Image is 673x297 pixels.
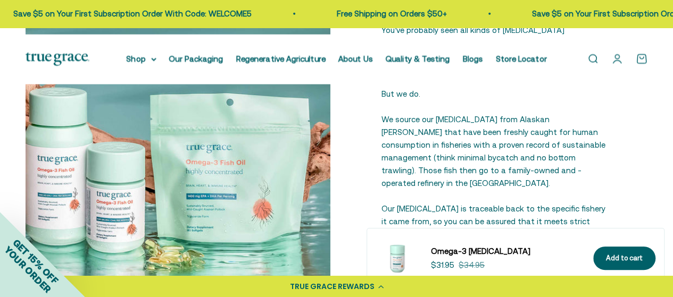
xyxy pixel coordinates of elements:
a: Our Packaging [169,54,223,63]
span: YOUR ORDER [2,244,53,295]
span: GET 15% OFF [11,236,60,286]
a: Regenerative Agriculture [236,54,326,63]
p: Our [MEDICAL_DATA] is traceable back to the specific fishery it came from, so you can be assured ... [381,202,610,253]
div: TRUE GRACE REWARDS [290,281,375,292]
a: Quality & Testing [386,54,450,63]
a: About Us [338,54,373,63]
button: Add to cart [593,247,655,270]
a: Omega-3 [MEDICAL_DATA] [431,245,580,258]
a: Blogs [463,54,483,63]
sale-price: $31.95 [431,259,454,271]
summary: Shop [127,53,156,65]
img: Omega-3 Fish Oil for Brain, Heart, and Immune Health* Sustainably sourced, wild-caught Alaskan fi... [376,237,418,279]
p: Save $5 on Your First Subscription Order With Code: WELCOME5 [11,7,250,20]
compare-at-price: $34.95 [459,259,485,271]
a: Free Shipping on Orders $50+ [335,9,445,18]
p: We source our [MEDICAL_DATA] from Alaskan [PERSON_NAME] that have been freshly caught for human c... [381,113,610,190]
p: But we do. [381,88,610,100]
a: Store Locator [496,54,547,63]
div: Add to cart [606,253,643,264]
